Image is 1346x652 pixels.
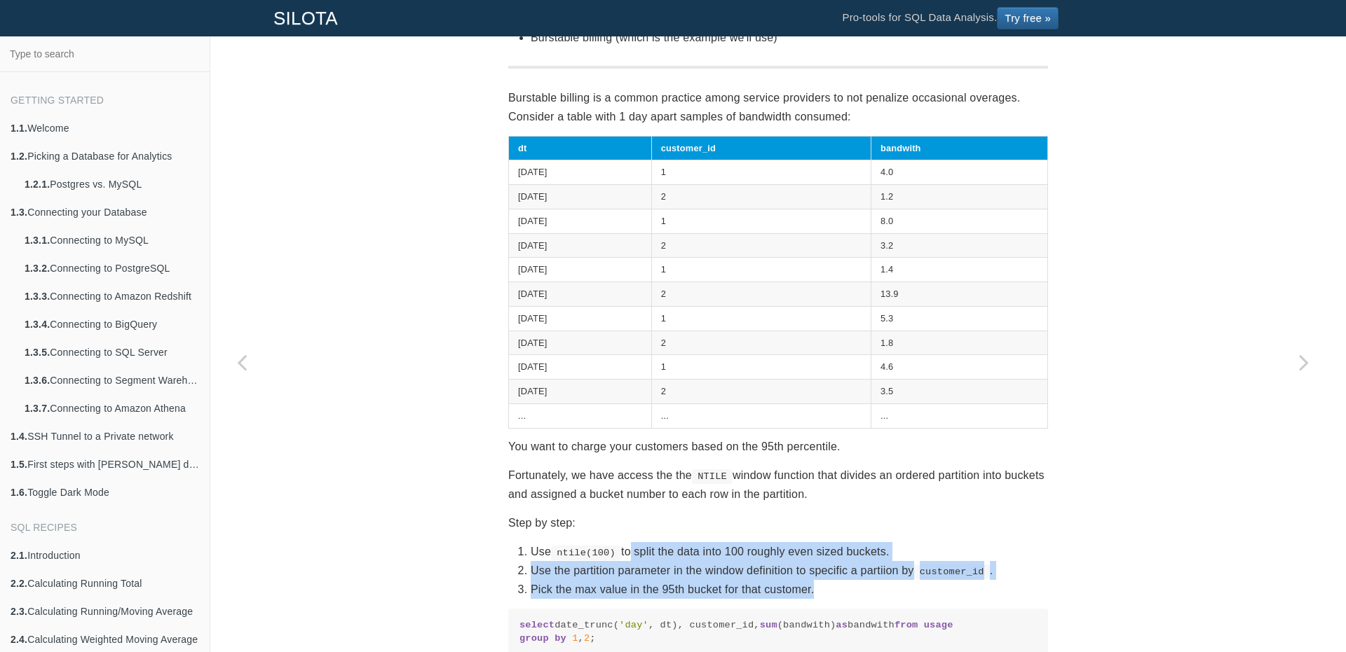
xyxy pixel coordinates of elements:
a: 1.3.4.Connecting to BigQuery [14,310,210,338]
a: 1.3.1.Connecting to MySQL [14,226,210,254]
td: 2 [651,380,871,404]
b: 1.3.6. [25,375,50,386]
li: Pick the max value in the 95th bucket for that customer. [531,580,1048,599]
li: Burstable billing (which is the example we'll use) [531,28,1048,47]
span: from [895,620,918,630]
li: Use to split the data into 100 roughly even sized buckets. [531,542,1048,561]
code: ntile(100) [551,546,621,560]
p: You want to charge your customers based on the 95th percentile. [508,437,1048,456]
td: 2 [651,331,871,355]
b: 1.5. [11,459,27,470]
td: ... [509,403,652,428]
td: 3.2 [871,233,1047,258]
b: 1.2. [11,151,27,162]
a: 1.2.1.Postgres vs. MySQL [14,170,210,198]
td: [DATE] [509,185,652,209]
td: 1 [651,355,871,380]
td: 2 [651,282,871,307]
td: [DATE] [509,355,652,380]
td: 1 [651,258,871,282]
td: 4.6 [871,355,1047,380]
td: 4.0 [871,160,1047,185]
code: customer_id [914,564,990,578]
code: date_trunc( , dt), customer_id, (bandwith) bandwith , ; [519,618,1037,646]
a: SILOTA [263,1,348,36]
b: 2.3. [11,606,27,617]
td: 3.5 [871,380,1047,404]
a: Try free » [997,7,1059,29]
td: ... [651,403,871,428]
a: 1.3.2.Connecting to PostgreSQL [14,254,210,282]
b: 1.3.3. [25,291,50,302]
td: 1 [651,209,871,233]
li: Pro-tools for SQL Data Analysis. [828,1,1073,36]
b: 2.2. [11,578,27,589]
span: 1 [572,633,578,644]
td: [DATE] [509,331,652,355]
li: Use the partition parameter in the window definition to specific a partiion by . [531,561,1048,580]
span: 2 [584,633,590,644]
code: NTILE [692,469,733,483]
a: 1.3.6.Connecting to Segment Warehouse [14,366,210,394]
b: 1.3.4. [25,319,50,330]
b: 1.3. [11,207,27,218]
span: 'day' [619,620,648,630]
input: Type to search [4,41,205,67]
th: bandwith [871,136,1047,160]
p: Fortunately, we have access the the window function that divides an ordered partition into bucket... [508,466,1048,504]
td: 13.9 [871,282,1047,307]
th: dt [509,136,652,160]
span: group [519,633,549,644]
b: 1.2.1. [25,179,50,190]
td: 2 [651,233,871,258]
th: customer_id [651,136,871,160]
span: sum [760,620,777,630]
td: [DATE] [509,209,652,233]
a: 1.3.5.Connecting to SQL Server [14,338,210,366]
td: 1 [651,160,871,185]
b: 1.3.5. [25,347,50,358]
td: [DATE] [509,380,652,404]
a: 1.3.7.Connecting to Amazon Athena [14,394,210,422]
span: as [836,620,848,630]
td: [DATE] [509,282,652,307]
td: 5.3 [871,306,1047,331]
b: 2.1. [11,550,27,561]
td: 1.4 [871,258,1047,282]
span: usage [924,620,953,630]
b: 1.3.2. [25,263,50,274]
b: 1.6. [11,487,27,498]
td: [DATE] [509,160,652,185]
a: Previous page: Analyze Mailchimp Data by Segmenting and Lead scoring your email list [210,71,273,652]
b: 1.3.7. [25,403,50,414]
p: Step by step: [508,513,1048,532]
td: 8.0 [871,209,1047,233]
b: 2.4. [11,634,27,645]
td: [DATE] [509,233,652,258]
span: select [519,620,555,630]
td: 1.8 [871,331,1047,355]
td: ... [871,403,1047,428]
td: 2 [651,185,871,209]
td: 1.2 [871,185,1047,209]
td: 1 [651,306,871,331]
b: 1.1. [11,123,27,134]
span: by [555,633,566,644]
td: [DATE] [509,258,652,282]
p: Burstable billing is a common practice among service providers to not penalize occasional overage... [508,88,1048,126]
b: 1.3.1. [25,235,50,246]
iframe: Drift Widget Chat Controller [1276,582,1329,635]
b: 1.4. [11,431,27,442]
a: Next page: Calculating Top N items and Aggregating (sum) the remainder into [1272,71,1335,652]
a: 1.3.3.Connecting to Amazon Redshift [14,282,210,310]
td: [DATE] [509,306,652,331]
